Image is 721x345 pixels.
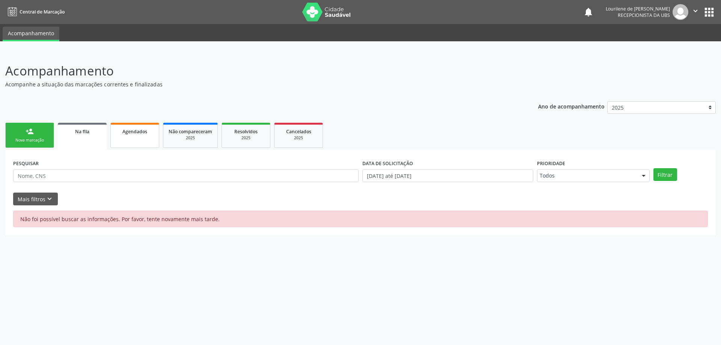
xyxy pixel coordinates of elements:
button: Filtrar [653,168,677,181]
a: Central de Marcação [5,6,65,18]
div: Lourilene de [PERSON_NAME] [606,6,670,12]
input: Selecione um intervalo [362,169,533,182]
button: Mais filtroskeyboard_arrow_down [13,193,58,206]
p: Acompanhamento [5,62,502,80]
i: keyboard_arrow_down [45,195,54,203]
span: Agendados [122,128,147,135]
p: Ano de acompanhamento [538,101,605,111]
span: Na fila [75,128,89,135]
input: Nome, CNS [13,169,359,182]
button: notifications [583,7,594,17]
div: Nova marcação [11,137,48,143]
div: 2025 [227,135,265,141]
a: Acompanhamento [3,27,59,41]
label: DATA DE SOLICITAÇÃO [362,158,413,169]
span: Resolvidos [234,128,258,135]
span: Todos [540,172,634,179]
img: img [673,4,688,20]
label: Prioridade [537,158,565,169]
button:  [688,4,703,20]
div: 2025 [280,135,317,141]
span: Central de Marcação [20,9,65,15]
div: Não foi possível buscar as informações. Por favor, tente novamente mais tarde. [13,211,708,227]
i:  [691,7,700,15]
button: apps [703,6,716,19]
span: Cancelados [286,128,311,135]
p: Acompanhe a situação das marcações correntes e finalizadas [5,80,502,88]
span: Não compareceram [169,128,212,135]
div: person_add [26,127,34,136]
div: 2025 [169,135,212,141]
span: Recepcionista da UBS [618,12,670,18]
label: PESQUISAR [13,158,39,169]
